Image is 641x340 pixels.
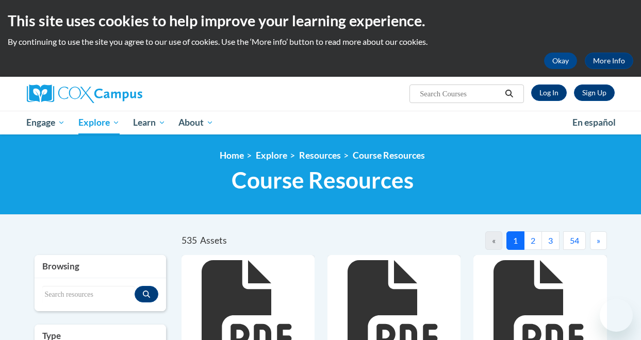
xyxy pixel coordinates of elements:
[544,53,577,69] button: Okay
[178,116,213,129] span: About
[42,260,158,273] h3: Browsing
[232,166,414,194] span: Course Resources
[133,116,166,129] span: Learn
[27,84,212,103] a: Cox Campus
[19,111,622,134] div: Main menu
[419,88,501,100] input: Search Courses
[585,53,633,69] a: More Info
[506,231,524,250] button: 1
[256,150,287,161] a: Explore
[135,286,158,302] button: Search resources
[541,231,560,250] button: 3
[501,88,517,100] button: Search
[220,150,244,161] a: Home
[42,286,135,303] input: Search resources
[126,111,172,134] a: Learn
[299,150,341,161] a: Resources
[200,235,227,246] span: Assets
[8,36,633,47] p: By continuing to use the site you agree to our use of cookies. Use the ‘More info’ button to read...
[600,299,633,332] iframe: Button to launch messaging window
[27,84,142,103] img: Cox Campus
[563,231,586,250] button: 54
[566,112,622,133] a: En español
[26,116,65,129] span: Engage
[182,235,197,246] span: 535
[574,84,615,101] a: Register
[172,111,220,134] a: About
[20,111,72,134] a: Engage
[8,10,633,31] h2: This site uses cookies to help improve your learning experience.
[572,117,616,128] span: En español
[78,116,120,129] span: Explore
[72,111,126,134] a: Explore
[524,231,542,250] button: 2
[531,84,567,101] a: Log In
[394,231,607,250] nav: Pagination Navigation
[597,235,600,245] span: »
[353,150,425,161] a: Course Resources
[590,231,607,250] button: Next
